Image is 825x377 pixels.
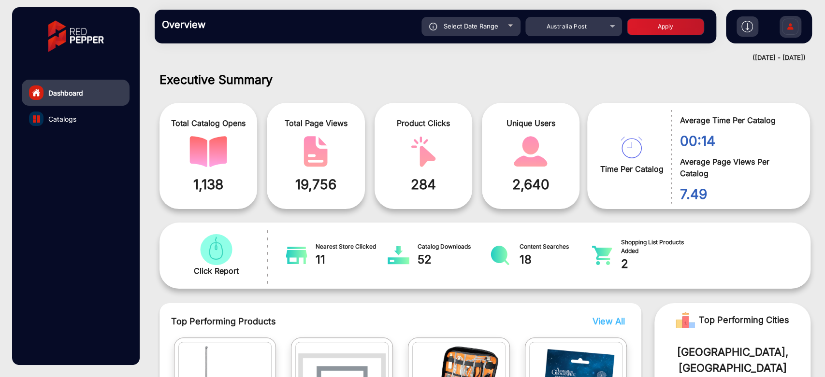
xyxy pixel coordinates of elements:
span: Select Date Range [444,22,498,30]
span: 2 [621,255,693,273]
span: Click Report [194,265,239,277]
span: Top Performing Products [171,315,520,328]
span: 52 [418,251,490,268]
button: View All [590,315,622,328]
span: Average Time Per Catalog [680,114,796,126]
img: catalog [489,246,511,265]
span: Top Performing Cities [699,310,789,330]
span: Average Page Views Per Catalog [680,156,796,179]
img: catalog [405,136,442,167]
a: Dashboard [22,80,130,106]
img: catalog [197,234,235,265]
span: 2,640 [489,174,572,195]
div: [GEOGRAPHIC_DATA], [GEOGRAPHIC_DATA] [669,344,796,376]
span: Unique Users [489,117,572,129]
span: Total Page Views [274,117,357,129]
span: Product Clicks [382,117,465,129]
span: 1,138 [167,174,250,195]
img: catalog [388,246,409,265]
a: Catalogs [22,106,130,132]
img: catalog [621,137,642,158]
h3: Overview [162,19,297,30]
img: catalog [512,136,550,167]
img: h2download.svg [741,21,753,32]
img: catalog [297,136,334,167]
span: Catalog Downloads [418,242,490,251]
img: vmg-logo [41,12,111,60]
span: Catalogs [48,114,76,124]
img: home [32,88,41,97]
span: Nearest Store Clicked [316,242,388,251]
span: View All [593,316,625,326]
span: Content Searches [519,242,591,251]
img: Sign%20Up.svg [780,11,800,45]
span: 00:14 [680,131,796,151]
span: 19,756 [274,174,357,195]
img: catalog [33,115,40,123]
img: catalog [591,246,613,265]
button: Apply [627,18,704,35]
img: icon [429,23,437,30]
span: Shopping List Products Added [621,238,693,255]
h1: Executive Summary [159,72,811,87]
img: Rank image [676,310,695,330]
span: 18 [519,251,591,268]
img: catalog [189,136,227,167]
span: Total Catalog Opens [167,117,250,129]
span: Dashboard [48,88,83,98]
span: 11 [316,251,388,268]
span: 7.49 [680,184,796,204]
img: catalog [286,246,307,265]
span: Australia Post [547,23,587,30]
span: 284 [382,174,465,195]
div: ([DATE] - [DATE]) [145,53,806,63]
